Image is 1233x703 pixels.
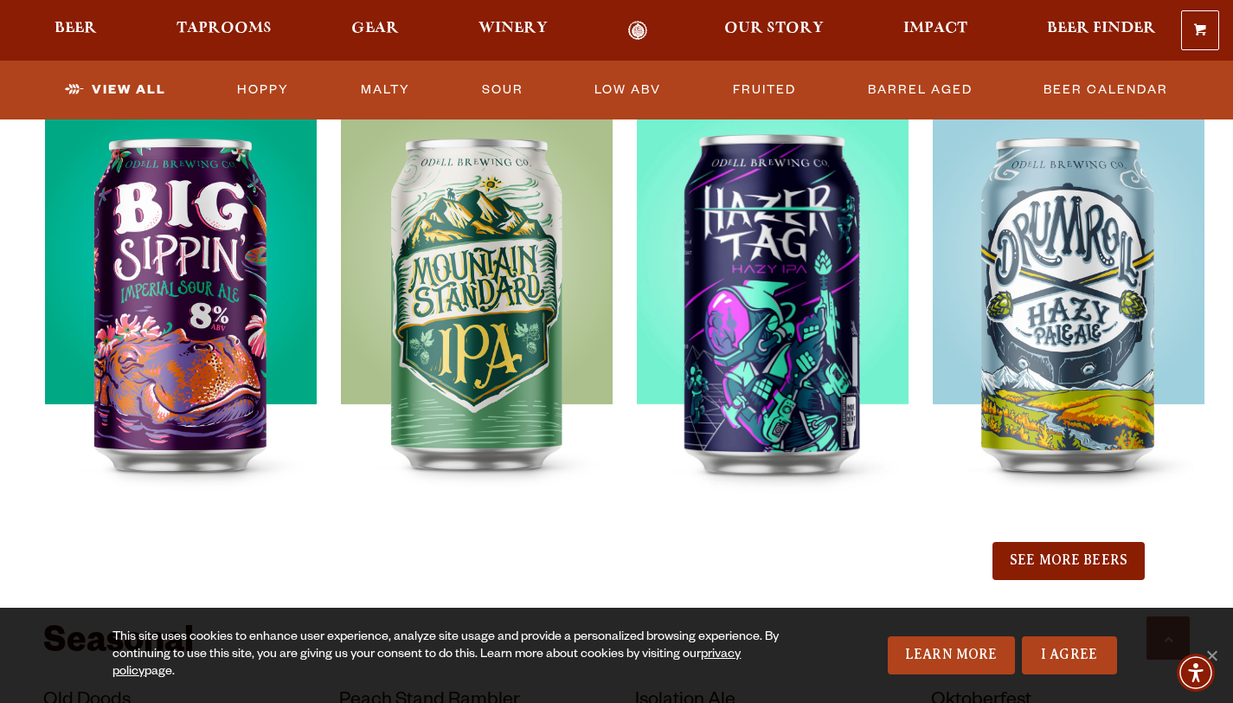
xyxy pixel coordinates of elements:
[1037,70,1175,110] a: Beer Calendar
[339,48,614,539] a: Mountain Standard Mountain Style IPA 6.5 ABV Mountain Standard Mountain Standard
[892,21,979,41] a: Impact
[177,22,272,35] span: Taprooms
[58,70,173,110] a: View All
[933,106,1204,539] img: Drumroll
[726,70,803,110] a: Fruited
[55,22,97,35] span: Beer
[1177,654,1215,692] div: Accessibility Menu
[112,629,800,681] div: This site uses cookies to enhance user experience, analyze site usage and provide a personalized ...
[635,48,910,539] a: Hazer Tag Hazy IPA 6 ABV Hazer Tag Hazer Tag
[45,106,317,539] img: Big Sippin’
[931,48,1206,539] a: Drumroll Hazy Pale Ale 5 ABV Drumroll Drumroll
[43,48,318,539] a: Big Sippin’ Imperial Sour Ale 8.0 ABV Big Sippin’ Big Sippin’
[230,70,296,110] a: Hoppy
[724,22,824,35] span: Our Story
[1022,636,1117,674] a: I Agree
[888,636,1015,674] a: Learn More
[605,21,670,41] a: Odell Home
[588,70,668,110] a: Low ABV
[475,70,530,110] a: Sour
[478,22,548,35] span: Winery
[861,70,979,110] a: Barrel Aged
[637,106,909,539] img: Hazer Tag
[354,70,417,110] a: Malty
[165,21,283,41] a: Taprooms
[43,21,108,41] a: Beer
[1036,21,1167,41] a: Beer Finder
[992,542,1145,580] button: See More Beers
[1047,22,1156,35] span: Beer Finder
[351,22,399,35] span: Gear
[341,106,613,539] img: Mountain Standard
[713,21,835,41] a: Our Story
[467,21,559,41] a: Winery
[340,21,410,41] a: Gear
[903,22,967,35] span: Impact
